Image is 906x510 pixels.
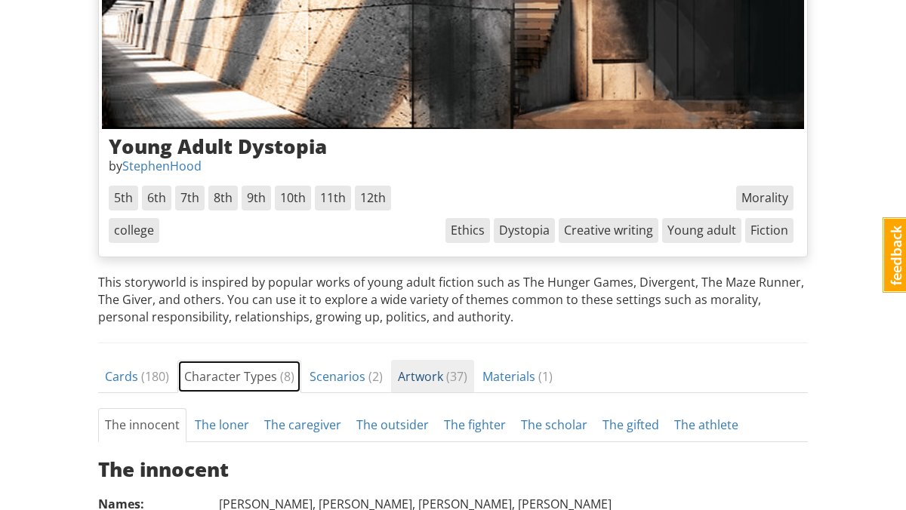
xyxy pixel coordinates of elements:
span: 11th [315,186,351,210]
p: by [109,158,797,175]
a: The loner [188,408,256,442]
span: ( 37 ) [446,368,467,385]
span: Young adult [662,218,741,243]
a: The outsider [350,408,436,442]
span: Scenarios [310,368,383,385]
span: Materials [482,368,553,385]
span: Artwork [398,368,467,385]
span: ( 2 ) [368,368,383,385]
span: 9th [242,186,271,210]
a: The scholar [514,408,594,442]
a: The fighter [437,408,513,442]
span: Ethics [445,218,490,243]
h3: Young Adult Dystopia [109,136,797,158]
span: ( 8 ) [280,368,294,385]
span: 12th [355,186,391,210]
span: 6th [142,186,171,210]
span: Morality [736,186,794,210]
p: This storyworld is inspired by popular works of young adult fiction such as The Hunger Games, Div... [98,274,808,326]
span: Dystopia [494,218,555,243]
span: 8th [208,186,238,210]
a: The athlete [667,408,745,442]
span: ( 180 ) [141,368,169,385]
span: 7th [175,186,205,210]
h3: The innocent [98,459,808,481]
a: The innocent [98,408,186,442]
span: Cards [105,368,169,385]
a: StephenHood [122,158,202,174]
span: college [109,218,159,243]
span: Fiction [745,218,794,243]
span: Character Types [184,368,294,385]
a: The caregiver [257,408,348,442]
span: 10th [275,186,311,210]
a: The gifted [596,408,666,442]
span: 5th [109,186,138,210]
span: Creative writing [559,218,658,243]
span: ( 1 ) [538,368,553,385]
